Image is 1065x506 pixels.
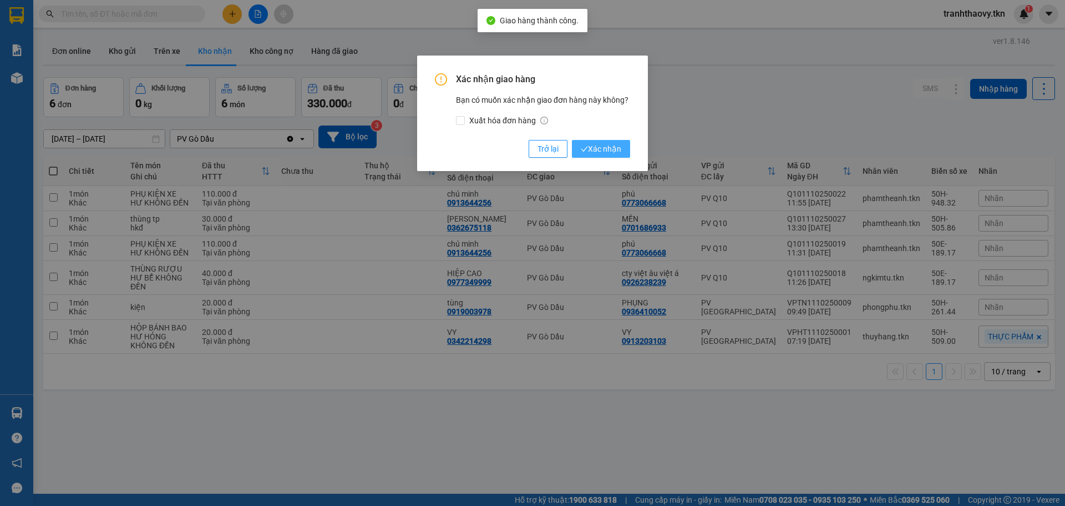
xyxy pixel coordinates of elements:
span: check [581,146,588,153]
span: Giao hàng thành công. [500,16,579,25]
img: logo.jpg [14,14,69,69]
span: Trở lại [537,143,559,155]
span: Xuất hóa đơn hàng [465,114,552,127]
span: check-circle [486,16,495,25]
li: Hotline: 1900 8153 [104,41,464,55]
button: Trở lại [529,140,567,158]
span: info-circle [540,117,548,124]
li: [STREET_ADDRESS][PERSON_NAME]. [GEOGRAPHIC_DATA], Tỉnh [GEOGRAPHIC_DATA] [104,27,464,41]
div: Bạn có muốn xác nhận giao đơn hàng này không? [456,94,630,127]
span: Xác nhận giao hàng [456,73,630,86]
button: checkXác nhận [572,140,630,158]
span: exclamation-circle [435,73,447,86]
b: GỬI : PV Gò Dầu [14,81,124,99]
span: Xác nhận [581,143,621,155]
